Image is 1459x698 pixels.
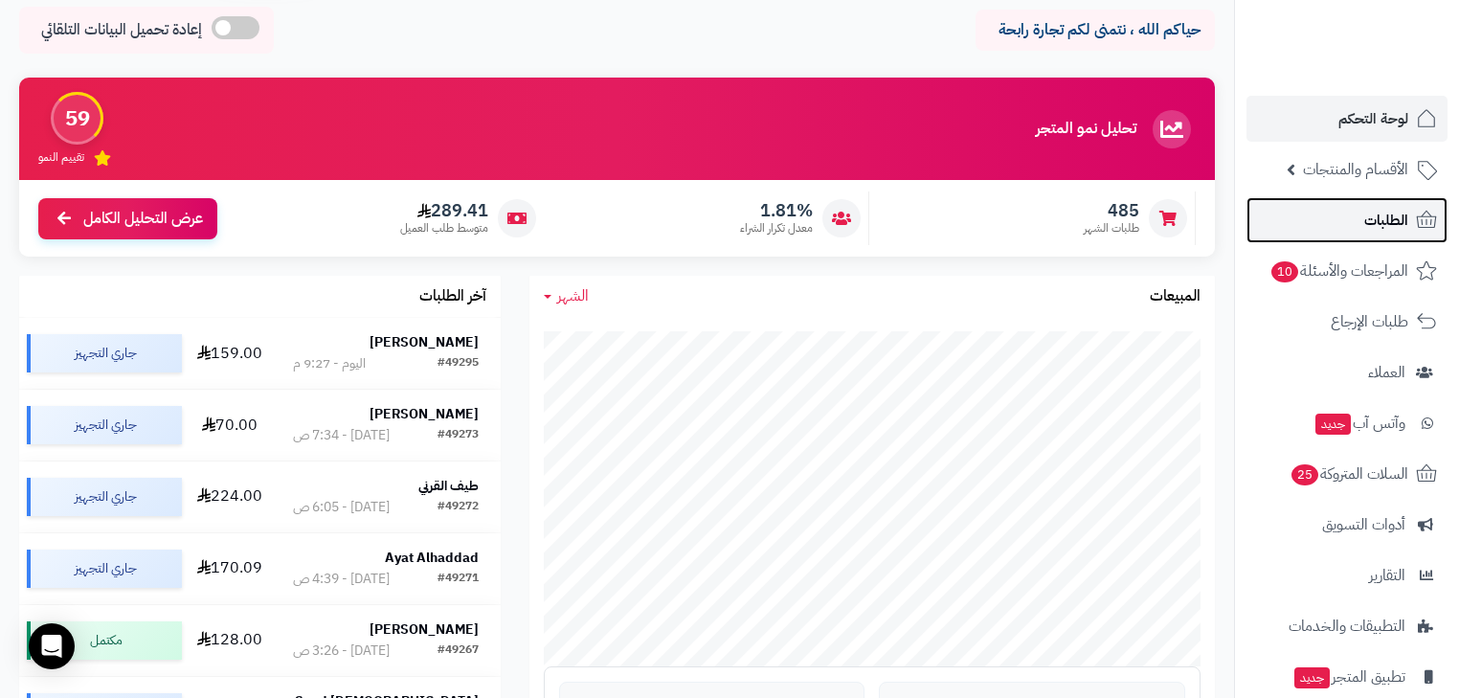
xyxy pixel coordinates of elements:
a: الشهر [544,285,589,307]
span: أدوات التسويق [1322,511,1405,538]
span: طلبات الإرجاع [1331,308,1408,335]
div: #49272 [438,498,479,517]
a: طلبات الإرجاع [1246,299,1448,345]
h3: آخر الطلبات [419,288,486,305]
p: حياكم الله ، نتمنى لكم تجارة رابحة [990,19,1201,41]
h3: تحليل نمو المتجر [1036,121,1136,138]
td: 224.00 [190,462,271,532]
div: جاري التجهيز [27,406,182,444]
a: عرض التحليل الكامل [38,198,217,239]
a: وآتس آبجديد [1246,400,1448,446]
span: الأقسام والمنتجات [1303,156,1408,183]
span: التطبيقات والخدمات [1289,613,1405,640]
a: التقارير [1246,552,1448,598]
a: الطلبات [1246,197,1448,243]
div: #49295 [438,354,479,373]
span: السلات المتروكة [1290,461,1408,487]
div: #49273 [438,426,479,445]
strong: طيف القرني [418,476,479,496]
span: معدل تكرار الشراء [740,220,813,236]
div: #49267 [438,642,479,661]
span: الطلبات [1364,207,1408,234]
td: 159.00 [190,318,271,389]
img: logo-2.png [1329,14,1441,55]
div: Open Intercom Messenger [29,623,75,669]
span: العملاء [1368,359,1405,386]
a: العملاء [1246,349,1448,395]
div: [DATE] - 7:34 ص [293,426,390,445]
span: 1.81% [740,200,813,221]
span: طلبات الشهر [1084,220,1139,236]
a: لوحة التحكم [1246,96,1448,142]
td: 170.09 [190,533,271,604]
span: تطبيق المتجر [1292,664,1405,690]
div: [DATE] - 4:39 ص [293,570,390,589]
span: تقييم النمو [38,149,84,166]
strong: [PERSON_NAME] [370,332,479,352]
span: جديد [1294,667,1330,688]
span: 289.41 [400,200,488,221]
span: وآتس آب [1313,410,1405,437]
div: جاري التجهيز [27,550,182,588]
span: عرض التحليل الكامل [83,208,203,230]
strong: [PERSON_NAME] [370,619,479,640]
a: السلات المتروكة25 [1246,451,1448,497]
span: 485 [1084,200,1139,221]
h3: المبيعات [1150,288,1201,305]
td: 70.00 [190,390,271,461]
div: مكتمل [27,621,182,660]
span: المراجعات والأسئلة [1269,258,1408,284]
div: #49271 [438,570,479,589]
div: [DATE] - 6:05 ص [293,498,390,517]
td: 128.00 [190,605,271,676]
a: أدوات التسويق [1246,502,1448,548]
span: لوحة التحكم [1338,105,1408,132]
span: التقارير [1369,562,1405,589]
span: 25 [1291,463,1319,486]
div: اليوم - 9:27 م [293,354,366,373]
span: إعادة تحميل البيانات التلقائي [41,19,202,41]
div: [DATE] - 3:26 ص [293,642,390,661]
a: التطبيقات والخدمات [1246,603,1448,649]
a: المراجعات والأسئلة10 [1246,248,1448,294]
strong: [PERSON_NAME] [370,404,479,424]
div: جاري التجهيز [27,334,182,372]
span: الشهر [557,284,589,307]
span: متوسط طلب العميل [400,220,488,236]
strong: Ayat Alhaddad [385,548,479,568]
div: جاري التجهيز [27,478,182,516]
span: جديد [1315,414,1351,435]
span: 10 [1270,260,1299,283]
